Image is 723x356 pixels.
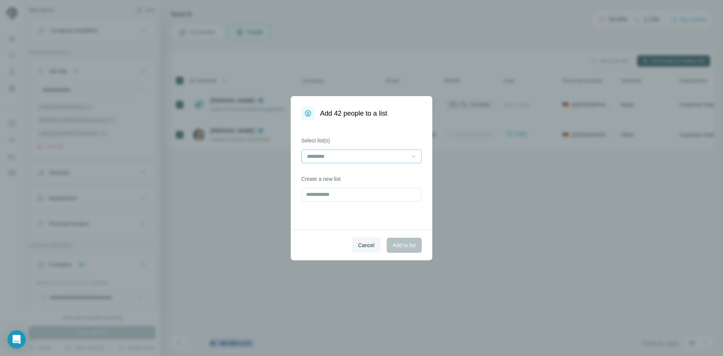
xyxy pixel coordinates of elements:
[320,108,387,119] h1: Add 42 people to a list
[8,330,26,348] div: Open Intercom Messenger
[358,241,375,249] span: Cancel
[301,137,422,144] label: Select list(s)
[301,175,422,183] label: Create a new list
[352,238,381,253] button: Cancel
